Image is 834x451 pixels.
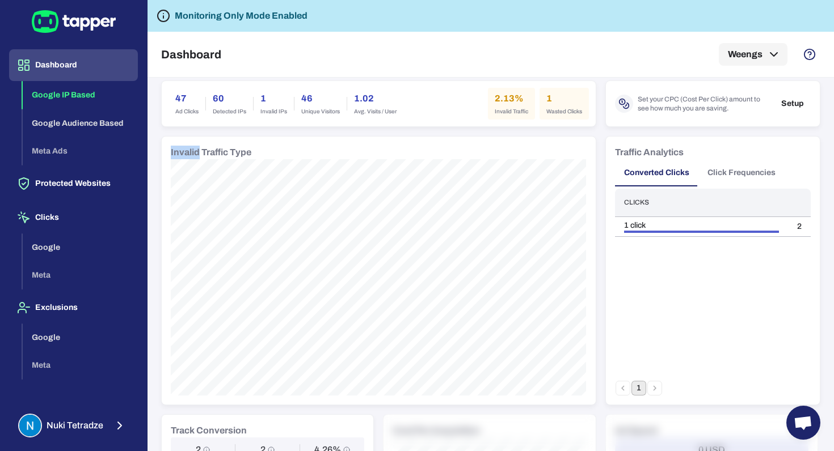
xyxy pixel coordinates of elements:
[171,424,247,437] h6: Track Conversion
[19,415,41,436] img: Nuki Tetradze
[23,109,138,138] button: Google Audience Based
[9,202,138,233] button: Clicks
[624,220,779,231] div: 1 click
[354,108,397,116] span: Avg. Visits / User
[719,43,787,66] button: Weengs
[615,159,698,186] button: Converted Clicks
[161,48,221,61] h5: Dashboard
[631,381,646,395] button: page 1
[9,178,138,188] a: Protected Websites
[23,233,138,262] button: Google
[175,92,199,105] h6: 47
[9,302,138,312] a: Exclusions
[495,92,528,105] h6: 2.13%
[301,92,340,105] h6: 46
[260,92,287,105] h6: 1
[23,90,138,99] a: Google IP Based
[213,92,246,105] h6: 60
[786,406,820,440] div: Open chat
[546,92,582,105] h6: 1
[23,324,138,352] button: Google
[9,168,138,199] button: Protected Websites
[157,9,170,23] svg: Tapper is not blocking any fraudulent activity for this domain
[47,420,103,431] span: Nuki Tetradze
[638,95,770,113] span: Set your CPC (Cost Per Click) amount to see how much you are saving.
[615,189,788,216] th: Clicks
[9,409,138,442] button: Nuki TetradzeNuki Tetradze
[9,49,138,81] button: Dashboard
[23,331,138,341] a: Google
[9,59,138,69] a: Dashboard
[213,108,246,116] span: Detected IPs
[615,381,663,395] nav: pagination navigation
[23,117,138,127] a: Google Audience Based
[546,108,582,116] span: Wasted Clicks
[171,146,251,159] h6: Invalid Traffic Type
[495,108,528,116] span: Invalid Traffic
[301,108,340,116] span: Unique Visitors
[9,212,138,222] a: Clicks
[23,241,138,251] a: Google
[774,95,811,112] button: Setup
[260,108,287,116] span: Invalid IPs
[788,216,811,236] td: 2
[175,9,308,23] h6: Monitoring Only Mode Enabled
[9,292,138,324] button: Exclusions
[698,159,785,186] button: Click Frequencies
[354,92,397,105] h6: 1.02
[23,81,138,109] button: Google IP Based
[615,146,684,159] h6: Traffic Analytics
[175,108,199,116] span: Ad Clicks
